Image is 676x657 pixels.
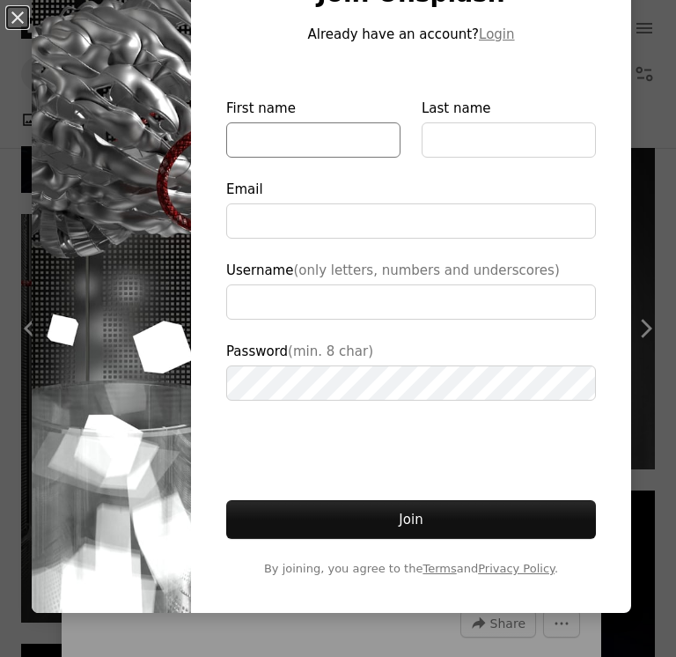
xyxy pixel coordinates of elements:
[288,343,373,359] span: (min. 8 char)
[226,98,400,158] label: First name
[226,365,596,401] input: Password(min. 8 char)
[226,260,596,320] label: Username
[422,98,596,158] label: Last name
[422,562,456,575] a: Terms
[293,262,559,278] span: (only letters, numbers and underscores)
[226,203,596,239] input: Email
[226,284,596,320] input: Username(only letters, numbers and underscores)
[226,560,596,578] span: By joining, you agree to the and .
[226,500,596,539] button: Join
[226,24,596,45] p: Already have an account?
[226,122,400,158] input: First name
[226,179,596,239] label: Email
[226,341,596,401] label: Password
[422,122,596,158] input: Last name
[478,562,555,575] a: Privacy Policy
[479,24,514,45] button: Login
